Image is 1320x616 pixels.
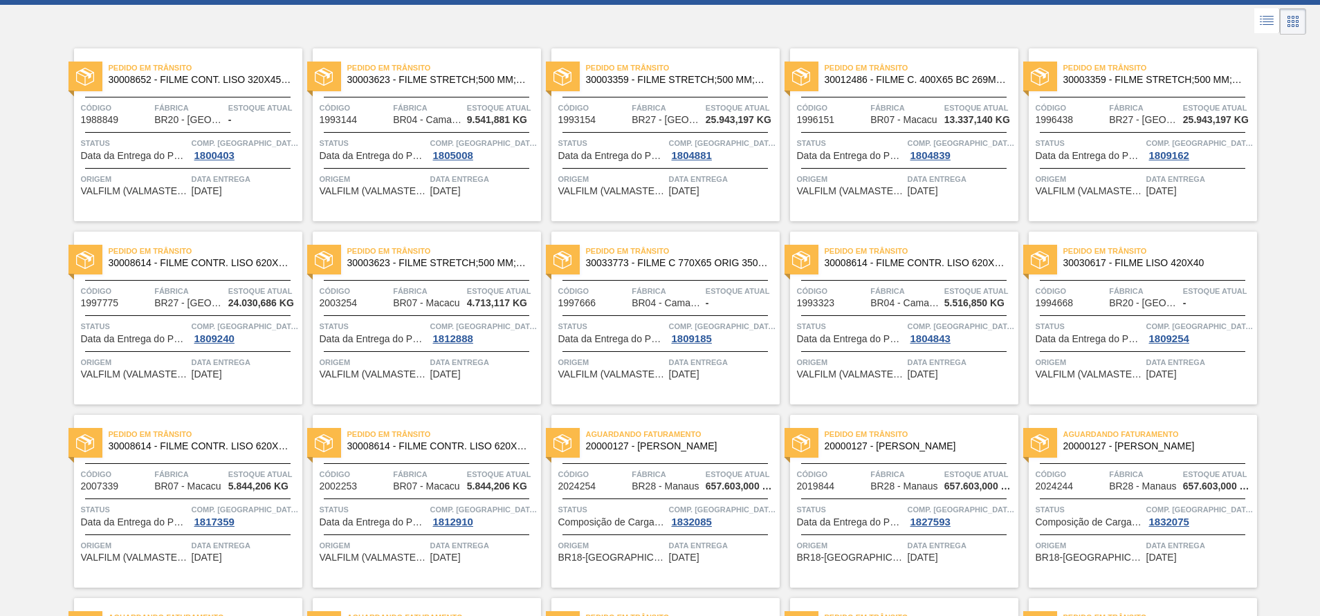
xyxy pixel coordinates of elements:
span: Origem [81,539,188,552]
a: statusPedido em Trânsito30008614 - FILME CONTR. LISO 620X45 MICRASCódigo2007339FábricaBR07 - Maca... [64,415,302,588]
span: Pedido em Trânsito [347,244,541,258]
span: Fábrica [393,284,464,298]
span: 25/09/2025 [669,186,699,196]
span: Status [558,503,666,516]
a: statusPedido em Trânsito30003623 - FILME STRETCH;500 MM;23 MICRA;;HISTRETCHCódigo1993144FábricaBR... [302,48,541,221]
span: Status [320,136,427,150]
span: BR04 - Camaçari [393,115,462,125]
span: 24.030,686 KG [228,298,294,308]
span: BR04 - Camaçari [870,298,939,308]
span: Data entrega [669,172,776,186]
span: Comp. Carga [430,319,538,333]
span: Data entrega [908,355,1015,369]
span: 657.603,000 KG [1183,481,1254,492]
span: BR28 - Manaus [870,481,937,492]
span: Estoque atual [706,101,776,115]
div: 1817359 [192,516,237,528]
span: 30030617 - FILME LISO 420X40 [1063,258,1246,268]
span: Comp. Carga [1146,136,1254,150]
span: Fábrica [870,101,941,115]
img: status [792,68,810,86]
span: 25/09/2025 [1146,186,1177,196]
a: statusPedido em Trânsito30030617 - FILME LISO 420X40Código1994668FábricaBR20 - [GEOGRAPHIC_DATA]E... [1018,232,1257,404]
span: Comp. Carga [430,503,538,516]
a: Comp. [GEOGRAPHIC_DATA]1817359 [192,503,299,528]
span: 657.603,000 KG [706,481,776,492]
span: BR07 - Macacu [154,481,221,492]
span: Origem [558,539,666,552]
span: 1997775 [81,298,119,308]
span: Fábrica [870,284,941,298]
span: Aguardando Faturamento [586,427,780,441]
img: status [76,68,94,86]
span: BR20 - Sapucaia [154,115,223,125]
a: statusPedido em Trânsito30008652 - FILME CONT. LISO 320X45 MICRASCódigo1988849FábricaBR20 - [GEOG... [64,48,302,221]
span: Status [1036,503,1143,516]
img: status [315,251,333,269]
span: 25/09/2025 [192,186,222,196]
span: 20000127 - MALTE PAYSANDU [825,441,1007,451]
span: Estoque atual [228,101,299,115]
span: Código [81,284,152,298]
span: Origem [1036,172,1143,186]
span: Fábrica [632,467,702,481]
div: 1804843 [908,333,953,344]
div: 1809162 [1146,150,1192,161]
span: 30008652 - FILME CONT. LISO 320X45 MICRAS [109,75,291,85]
span: 9.541,881 KG [467,115,527,125]
span: BR07 - Macacu [870,115,937,125]
a: Comp. [GEOGRAPHIC_DATA]1832085 [669,503,776,528]
span: Data da Entrega do Pedido Antecipada [81,517,188,528]
span: 13.337,140 KG [944,115,1010,125]
span: Fábrica [154,101,225,115]
span: Código [320,284,390,298]
span: Origem [320,355,427,369]
span: 30003359 - FILME STRETCH;500 MM;27 MICRA;; [1063,75,1246,85]
span: Código [558,467,629,481]
img: status [76,251,94,269]
span: 1997666 [558,298,596,308]
span: 2024244 [1036,481,1074,492]
span: Data da Entrega do Pedido Atrasada [797,517,904,528]
span: 20000127 - MALTE PAYSANDU [586,441,769,451]
img: status [1031,434,1049,452]
span: Aguardando Faturamento [1063,427,1257,441]
span: Estoque atual [944,284,1015,298]
span: Código [320,467,390,481]
span: Pedido em Trânsito [586,61,780,75]
span: Data da Entrega do Pedido Atrasada [81,334,188,344]
span: VALFILM (VALMASTER) - MANAUS (AM) [1036,186,1143,196]
a: Comp. [GEOGRAPHIC_DATA]1809240 [192,319,299,344]
span: Estoque atual [228,467,299,481]
span: Origem [558,172,666,186]
span: 2002253 [320,481,358,492]
span: Composição de Carga Aceita [558,517,666,528]
span: Data da Entrega do Pedido Antecipada [558,334,666,344]
span: VALFILM (VALMASTER) - MANAUS (AM) [320,186,427,196]
span: 5.844,206 KG [228,481,288,492]
span: Data entrega [430,355,538,369]
a: statusPedido em Trânsito20000127 - [PERSON_NAME]Código2019844FábricaBR28 - ManausEstoque atual657... [780,415,1018,588]
span: 25/09/2025 [669,369,699,380]
span: 25/09/2025 [908,552,938,563]
span: 25/09/2025 [192,552,222,563]
span: Data entrega [192,355,299,369]
div: 1809254 [1146,333,1192,344]
span: Fábrica [1109,284,1180,298]
a: Comp. [GEOGRAPHIC_DATA]1809254 [1146,319,1254,344]
span: 1993323 [797,298,835,308]
a: Comp. [GEOGRAPHIC_DATA]1804881 [669,136,776,161]
span: Status [81,503,188,516]
span: Fábrica [1109,101,1180,115]
span: VALFILM (VALMASTER) - MANAUS (AM) [558,369,666,380]
span: Status [797,503,904,516]
span: Código [797,284,868,298]
span: Estoque atual [467,101,538,115]
div: 1800403 [192,150,237,161]
span: 25/09/2025 [669,552,699,563]
span: 25/09/2025 [1146,369,1177,380]
span: 657.603,000 KG [944,481,1015,492]
img: status [792,251,810,269]
span: Origem [1036,355,1143,369]
a: statusPedido em Trânsito30012486 - FILME C. 400X65 BC 269ML MP C15 429Código1996151FábricaBR07 - ... [780,48,1018,221]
